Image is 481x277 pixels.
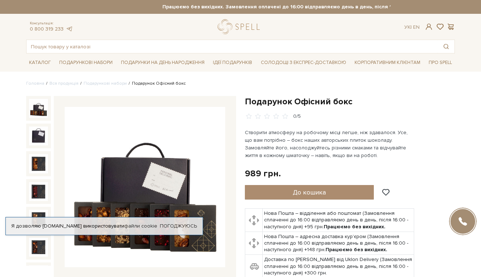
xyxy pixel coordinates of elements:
a: Погоджуюсь [160,223,197,229]
b: Працюємо без вихідних. [326,246,387,253]
div: Ук [404,24,420,31]
a: Подарункові набори [84,81,127,86]
li: Подарунок Офісний бокс [127,80,186,87]
a: Солодощі з експрес-доставкою [258,56,349,69]
b: Працюємо без вихідних. [324,224,385,230]
td: Нова Пошта – адресна доставка кур'єром (Замовлення сплаченні до 16:00 відправляємо день в день, п... [263,232,414,255]
a: logo [218,19,263,34]
span: Подарунки на День народження [118,57,207,68]
img: Подарунок Офісний бокс [29,182,48,201]
h1: Подарунок Офісний бокс [245,96,455,107]
div: 989 грн. [245,168,281,179]
img: Подарунок Офісний бокс [29,210,48,229]
img: Подарунок Офісний бокс [65,107,225,268]
a: файли cookie [124,223,157,229]
span: Консультація: [30,21,73,26]
img: Подарунок Офісний бокс [29,238,48,257]
td: Нова Пошта – відділення або поштомат (Замовлення сплаченні до 16:00 відправляємо день в день, піс... [263,209,414,232]
div: 0/5 [293,113,301,120]
a: En [413,24,420,30]
a: telegram [65,26,73,32]
input: Пошук товару у каталозі [27,40,438,53]
img: Подарунок Офісний бокс [29,99,48,118]
button: До кошика [245,185,374,200]
span: До кошика [293,188,326,196]
a: 0 800 319 233 [30,26,64,32]
div: Я дозволяю [DOMAIN_NAME] використовувати [6,223,203,229]
img: Подарунок Офісний бокс [29,154,48,173]
img: Подарунок Офісний бокс [29,127,48,145]
span: Ідеї подарунків [210,57,255,68]
a: Корпоративним клієнтам [352,56,423,69]
span: Каталог [26,57,54,68]
span: | [411,24,412,30]
a: Головна [26,81,44,86]
button: Пошук товару у каталозі [438,40,454,53]
span: Про Spell [426,57,455,68]
span: Подарункові набори [56,57,116,68]
p: Створити атмосферу на робочому місці легше, ніж здавалося. Усе, що вам потрібно – бокс наших авто... [245,129,415,159]
a: Вся продукція [49,81,78,86]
